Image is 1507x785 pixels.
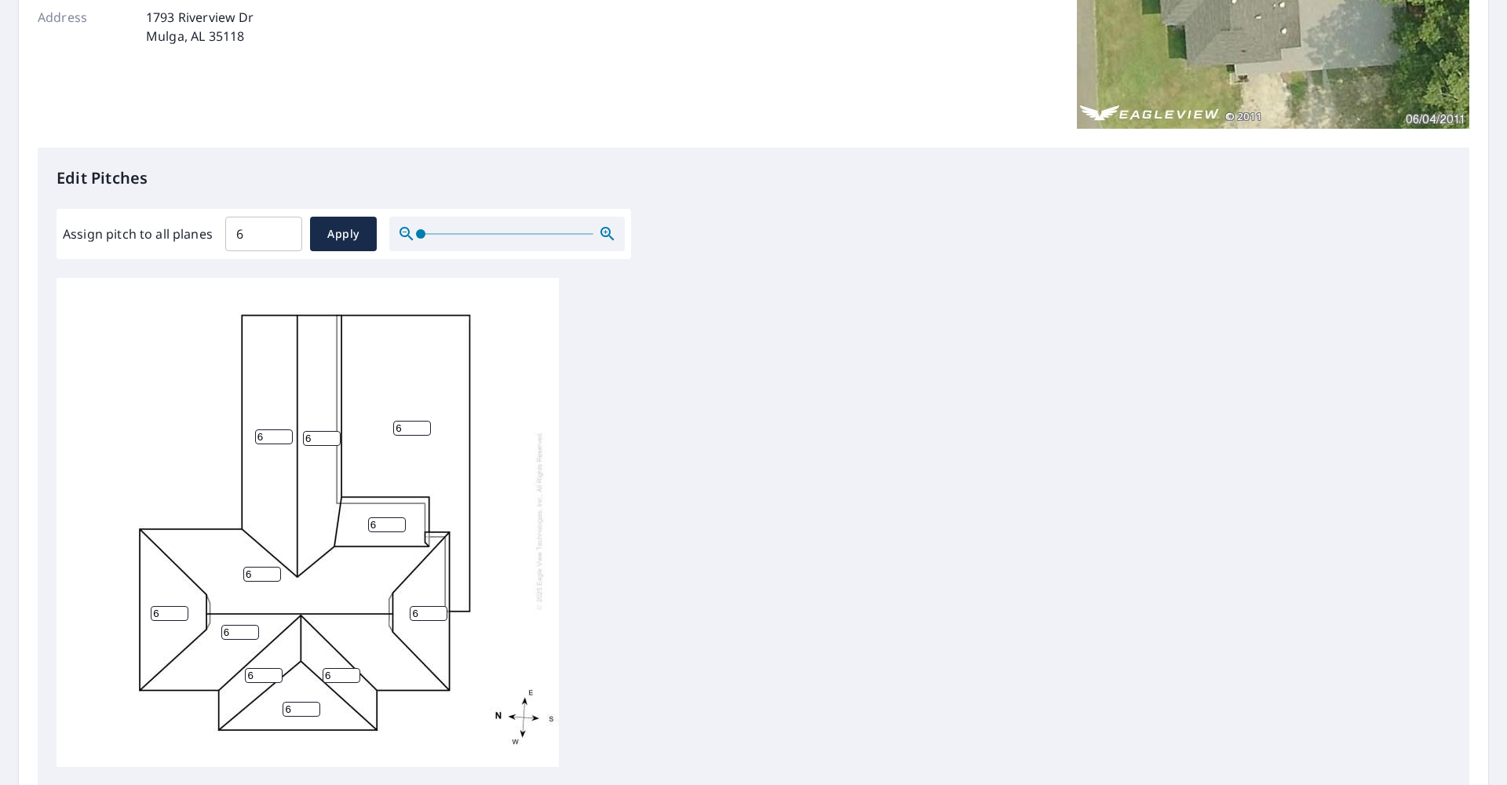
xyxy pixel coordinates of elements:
label: Assign pitch to all planes [63,225,213,243]
button: Apply [310,217,377,251]
input: 00.0 [225,212,302,256]
p: Address [38,8,132,46]
span: Apply [323,225,364,244]
p: Edit Pitches [57,166,1450,190]
p: 1793 Riverview Dr Mulga, AL 35118 [146,8,254,46]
